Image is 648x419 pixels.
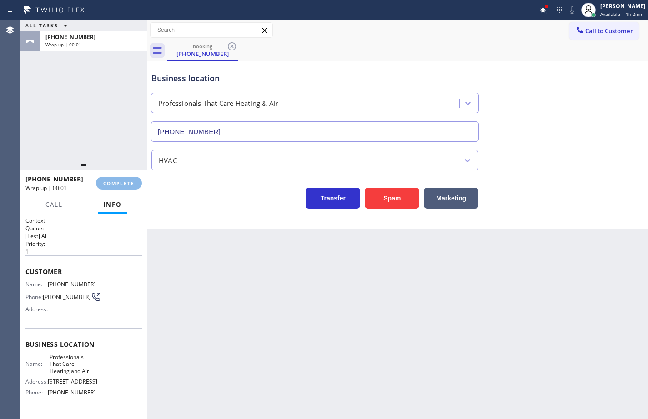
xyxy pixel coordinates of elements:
div: [PERSON_NAME] [600,2,645,10]
div: Business location [151,72,478,85]
p: [Test] All [25,232,142,240]
div: booking [168,43,237,50]
p: 1 [25,248,142,255]
div: [PHONE_NUMBER] [168,50,237,58]
span: [PHONE_NUMBER] [43,294,90,300]
h2: Priority: [25,240,142,248]
span: Business location [25,340,142,349]
span: Address: [25,306,50,313]
div: (964) 317-3677 [168,40,237,60]
span: Phone: [25,389,48,396]
span: [STREET_ADDRESS] [48,378,97,385]
span: ALL TASKS [25,22,58,29]
button: Transfer [306,188,360,209]
button: Mute [566,4,578,16]
span: Phone: [25,294,43,300]
h1: Context [25,217,142,224]
span: Call to Customer [585,27,633,35]
span: Name: [25,281,48,288]
span: [PHONE_NUMBER] [25,175,83,183]
div: Professionals That Care Heating & Air [158,98,278,109]
button: Call to Customer [569,22,639,40]
span: Info [103,200,122,209]
span: COMPLETE [103,180,135,186]
button: Spam [365,188,419,209]
input: Phone Number [151,121,479,142]
div: HVAC [159,155,177,165]
span: Customer [25,267,142,276]
span: Professionals That Care Heating and Air [50,354,95,374]
button: Call [40,196,68,214]
span: Call [45,200,63,209]
button: ALL TASKS [20,20,76,31]
h2: Queue: [25,224,142,232]
span: Name: [25,360,50,367]
button: COMPLETE [96,177,142,190]
span: [PHONE_NUMBER] [45,33,95,41]
span: Wrap up | 00:01 [45,41,81,48]
input: Search [151,23,272,37]
span: Wrap up | 00:01 [25,184,67,192]
span: [PHONE_NUMBER] [48,389,95,396]
span: [PHONE_NUMBER] [48,281,95,288]
button: Marketing [424,188,478,209]
button: Info [98,196,127,214]
span: Available | 1h 2min [600,11,643,17]
span: Address: [25,378,48,385]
